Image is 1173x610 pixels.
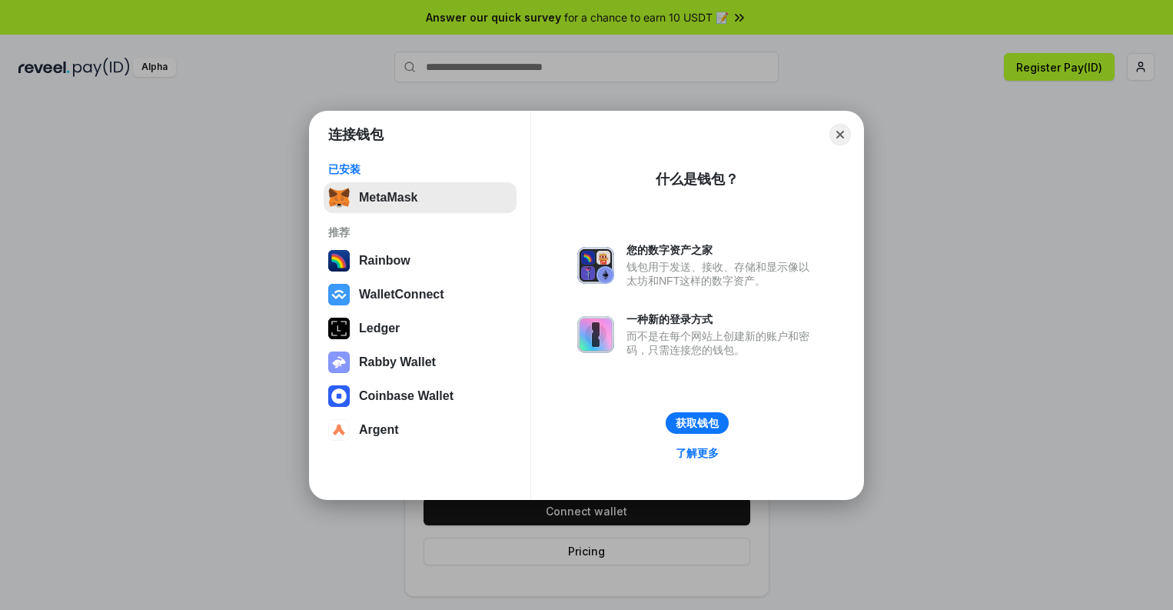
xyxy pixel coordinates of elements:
img: svg+xml,%3Csvg%20xmlns%3D%22http%3A%2F%2Fwww.w3.org%2F2000%2Fsvg%22%20width%3D%2228%22%20height%3... [328,318,350,339]
div: 获取钱包 [676,416,719,430]
button: Ledger [324,313,517,344]
div: Rainbow [359,254,410,268]
div: 已安装 [328,162,512,176]
button: Rabby Wallet [324,347,517,378]
img: svg+xml,%3Csvg%20width%3D%2228%22%20height%3D%2228%22%20viewBox%3D%220%200%2028%2028%22%20fill%3D... [328,385,350,407]
div: Coinbase Wallet [359,389,454,403]
a: 了解更多 [666,443,728,463]
img: svg+xml,%3Csvg%20width%3D%22120%22%20height%3D%22120%22%20viewBox%3D%220%200%20120%20120%22%20fil... [328,250,350,272]
img: svg+xml,%3Csvg%20xmlns%3D%22http%3A%2F%2Fwww.w3.org%2F2000%2Fsvg%22%20fill%3D%22none%22%20viewBox... [577,316,614,353]
div: 一种新的登录方式 [626,312,817,326]
img: svg+xml,%3Csvg%20width%3D%2228%22%20height%3D%2228%22%20viewBox%3D%220%200%2028%2028%22%20fill%3D... [328,284,350,305]
button: 获取钱包 [666,412,729,434]
h1: 连接钱包 [328,125,384,144]
button: Argent [324,415,517,445]
div: 而不是在每个网站上创建新的账户和密码，只需连接您的钱包。 [626,329,817,357]
img: svg+xml,%3Csvg%20xmlns%3D%22http%3A%2F%2Fwww.w3.org%2F2000%2Fsvg%22%20fill%3D%22none%22%20viewBox... [577,247,614,284]
img: svg+xml,%3Csvg%20fill%3D%22none%22%20height%3D%2233%22%20viewBox%3D%220%200%2035%2033%22%20width%... [328,187,350,208]
div: Argent [359,423,399,437]
div: 了解更多 [676,446,719,460]
img: svg+xml,%3Csvg%20xmlns%3D%22http%3A%2F%2Fwww.w3.org%2F2000%2Fsvg%22%20fill%3D%22none%22%20viewBox... [328,352,350,373]
div: MetaMask [359,191,417,205]
div: WalletConnect [359,288,444,302]
button: Rainbow [324,245,517,276]
button: Close [829,124,851,145]
div: Rabby Wallet [359,355,436,369]
div: 什么是钱包？ [656,170,739,188]
img: svg+xml,%3Csvg%20width%3D%2228%22%20height%3D%2228%22%20viewBox%3D%220%200%2028%2028%22%20fill%3D... [328,419,350,441]
button: Coinbase Wallet [324,381,517,412]
button: WalletConnect [324,279,517,310]
div: 钱包用于发送、接收、存储和显示像以太坊和NFT这样的数字资产。 [626,260,817,288]
div: 您的数字资产之家 [626,243,817,257]
button: MetaMask [324,182,517,213]
div: 推荐 [328,225,512,239]
div: Ledger [359,322,400,335]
